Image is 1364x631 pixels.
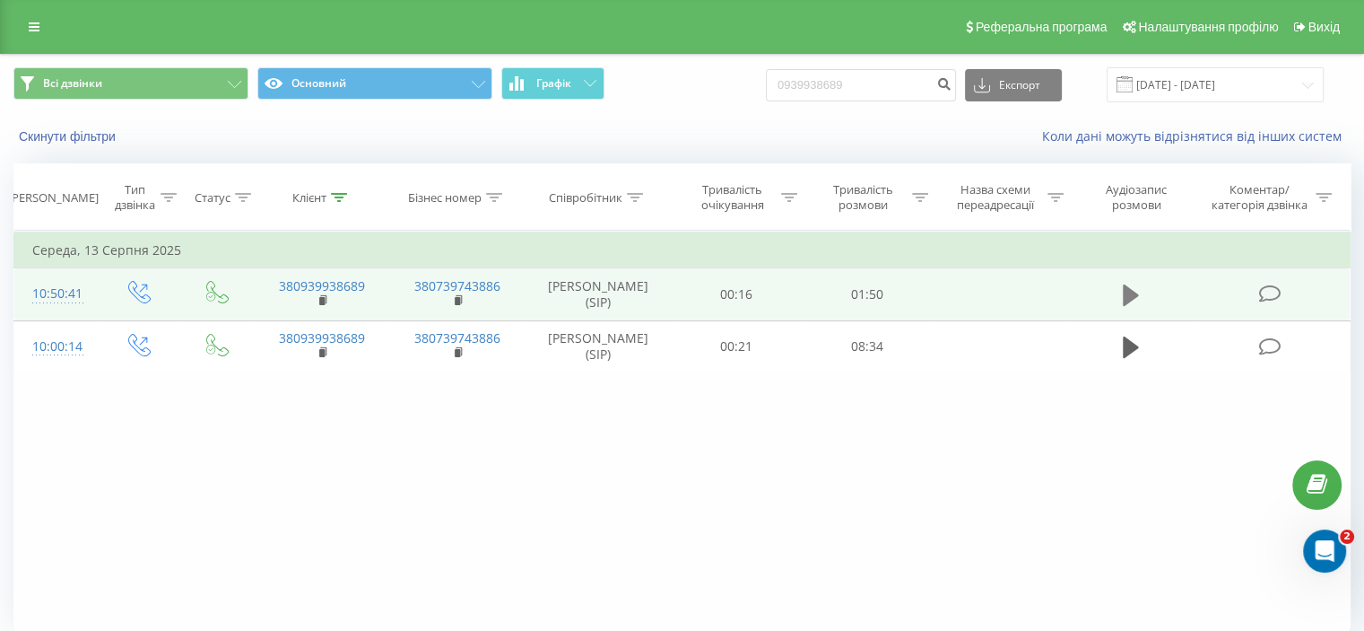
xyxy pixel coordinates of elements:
[13,67,248,100] button: Всі дзвінки
[1084,182,1189,213] div: Аудіозапис розмови
[688,182,778,213] div: Тривалість очікування
[13,128,125,145] button: Скинути фільтри
[408,190,482,206] div: Бізнес номер
[1042,127,1351,145] a: Коли дані можуть відрізнятися вiд інших систем
[976,20,1108,34] span: Реферальна програма
[414,277,500,294] a: 380739743886
[14,232,1351,268] td: Середа, 13 Серпня 2025
[43,76,102,91] span: Всі дзвінки
[32,276,80,311] div: 10:50:41
[113,182,155,213] div: Тип дзвінка
[501,67,604,100] button: Графік
[279,329,365,346] a: 380939938689
[949,182,1043,213] div: Назва схеми переадресації
[526,268,672,320] td: [PERSON_NAME] (SIP)
[1138,20,1278,34] span: Налаштування профілю
[965,69,1062,101] button: Експорт
[1308,20,1340,34] span: Вихід
[672,268,802,320] td: 00:16
[414,329,500,346] a: 380739743886
[766,69,956,101] input: Пошук за номером
[195,190,230,206] div: Статус
[1303,530,1346,573] iframe: Intercom live chat
[802,268,932,320] td: 01:50
[818,182,908,213] div: Тривалість розмови
[672,320,802,372] td: 00:21
[536,77,571,90] span: Графік
[526,320,672,372] td: [PERSON_NAME] (SIP)
[8,190,99,206] div: [PERSON_NAME]
[802,320,932,372] td: 08:34
[1206,182,1311,213] div: Коментар/категорія дзвінка
[292,190,326,206] div: Клієнт
[279,277,365,294] a: 380939938689
[549,190,622,206] div: Співробітник
[257,67,492,100] button: Основний
[32,329,80,364] div: 10:00:14
[1340,530,1354,544] span: 2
